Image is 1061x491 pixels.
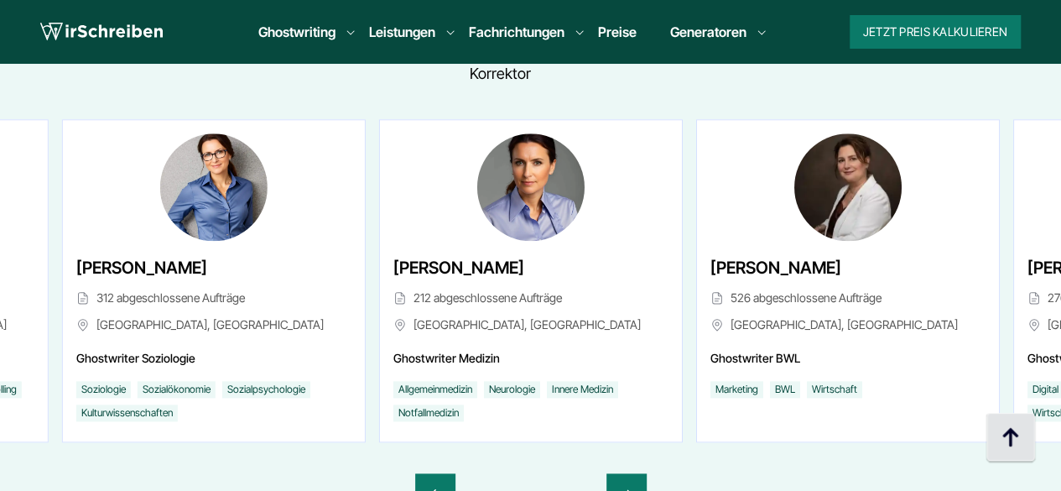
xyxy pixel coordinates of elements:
[806,381,861,398] li: Wirtschaft
[76,348,351,368] span: Ghostwriter Soziologie
[258,22,335,42] a: Ghostwriting
[76,288,351,308] span: 312 abgeschlossene Aufträge
[695,119,999,442] div: 2 / 5
[484,381,540,398] li: Neurologie
[710,288,985,308] span: 526 abgeschlossene Aufträge
[76,254,207,281] span: [PERSON_NAME]
[76,405,178,421] li: Kulturwissenschaften
[379,119,683,442] div: 1 / 5
[670,22,746,42] a: Generatoren
[793,133,901,241] img: Dr. Eleanor Fischer
[769,381,799,398] li: BWL
[598,24,637,40] a: Preise
[62,119,366,442] div: 5 / 5
[850,15,1021,49] button: Jetzt Preis kalkulieren
[469,22,564,42] a: Fachrichtungen
[76,381,131,398] li: Soziologie
[476,133,584,241] img: Dr. Karola Leopold
[76,315,351,335] span: [GEOGRAPHIC_DATA], [GEOGRAPHIC_DATA]
[710,381,762,398] li: Marketing
[547,381,618,398] li: Innere Medizin
[393,348,668,368] span: Ghostwriter Medizin
[393,381,477,398] li: Allgemeinmedizin
[160,133,268,241] img: Anja Hülshoff
[710,254,840,281] span: [PERSON_NAME]
[222,381,310,398] li: Sozialpsychologie
[393,254,524,281] span: [PERSON_NAME]
[710,315,985,335] span: [GEOGRAPHIC_DATA], [GEOGRAPHIC_DATA]
[40,19,163,44] img: logo wirschreiben
[393,288,668,308] span: 212 abgeschlossene Aufträge
[986,413,1036,463] img: button top
[393,315,668,335] span: [GEOGRAPHIC_DATA], [GEOGRAPHIC_DATA]
[369,22,435,42] a: Leistungen
[138,381,216,398] li: Sozialökonomie
[393,405,464,421] li: Notfallmedizin
[710,348,985,368] span: Ghostwriter BWL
